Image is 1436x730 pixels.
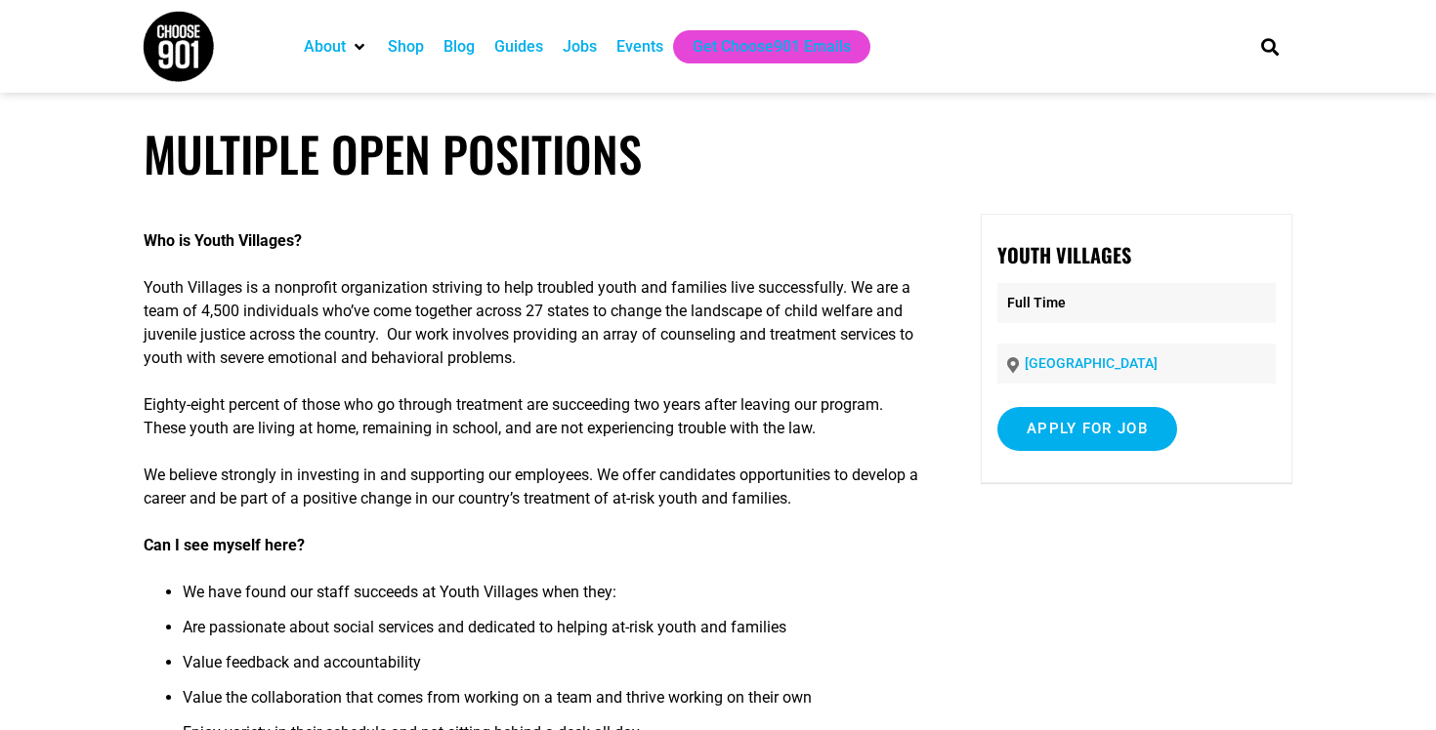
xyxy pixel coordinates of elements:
[144,393,923,440] p: Eighty-eight percent of those who go through treatment are succeeding two years after leaving our...
[494,35,543,59] a: Guides
[144,231,302,250] strong: Who is Youth Villages?
[997,407,1177,451] input: Apply for job
[616,35,663,59] a: Events
[183,616,923,651] li: Are passionate about social services and dedicated to helping at-risk youth and families
[144,125,1292,182] h1: Multiple Open Positions
[183,581,923,616] li: We have found our staff succeeds at Youth Villages when they:
[1025,355,1158,371] a: [GEOGRAPHIC_DATA]
[144,276,923,370] p: Youth Villages is a nonprofit organization striving to help troubled youth and families live succ...
[144,536,305,554] strong: Can I see myself here?
[388,35,424,59] a: Shop
[997,283,1276,323] p: Full Time
[997,240,1131,269] strong: Youth Villages
[563,35,597,59] a: Jobs
[183,651,923,686] li: Value feedback and accountability
[443,35,475,59] a: Blog
[183,686,923,721] li: Value the collaboration that comes from working on a team and thrive working on their own
[144,464,923,510] p: We believe strongly in investing in and supporting our employees. We offer candidates opportuniti...
[304,35,346,59] a: About
[294,30,1228,63] nav: Main nav
[294,30,378,63] div: About
[693,35,851,59] a: Get Choose901 Emails
[1254,30,1287,62] div: Search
